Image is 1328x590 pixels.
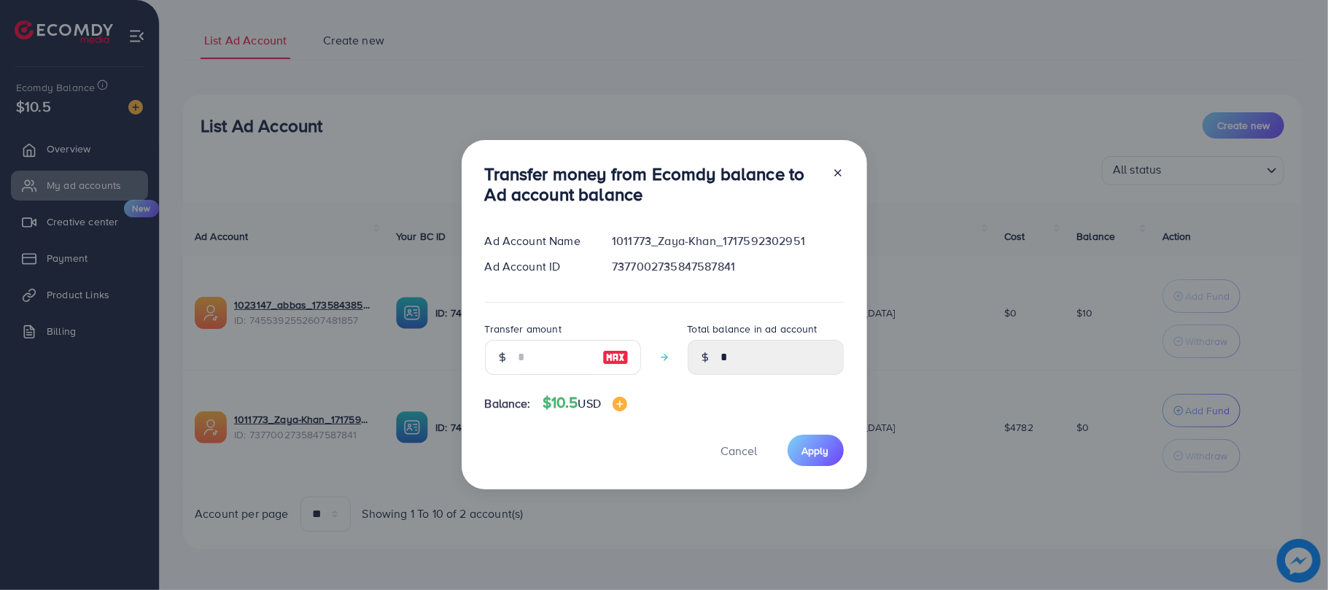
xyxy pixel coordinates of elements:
div: 7377002735847587841 [600,258,855,275]
div: Ad Account ID [473,258,601,275]
span: Balance: [485,395,531,412]
h3: Transfer money from Ecomdy balance to Ad account balance [485,163,820,206]
label: Total balance in ad account [688,322,818,336]
div: Ad Account Name [473,233,601,249]
img: image [602,349,629,366]
label: Transfer amount [485,322,562,336]
img: image [613,397,627,411]
h4: $10.5 [543,394,627,412]
span: USD [578,395,601,411]
button: Cancel [703,435,776,466]
div: 1011773_Zaya-Khan_1717592302951 [600,233,855,249]
span: Apply [802,443,829,458]
button: Apply [788,435,844,466]
span: Cancel [721,443,758,459]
